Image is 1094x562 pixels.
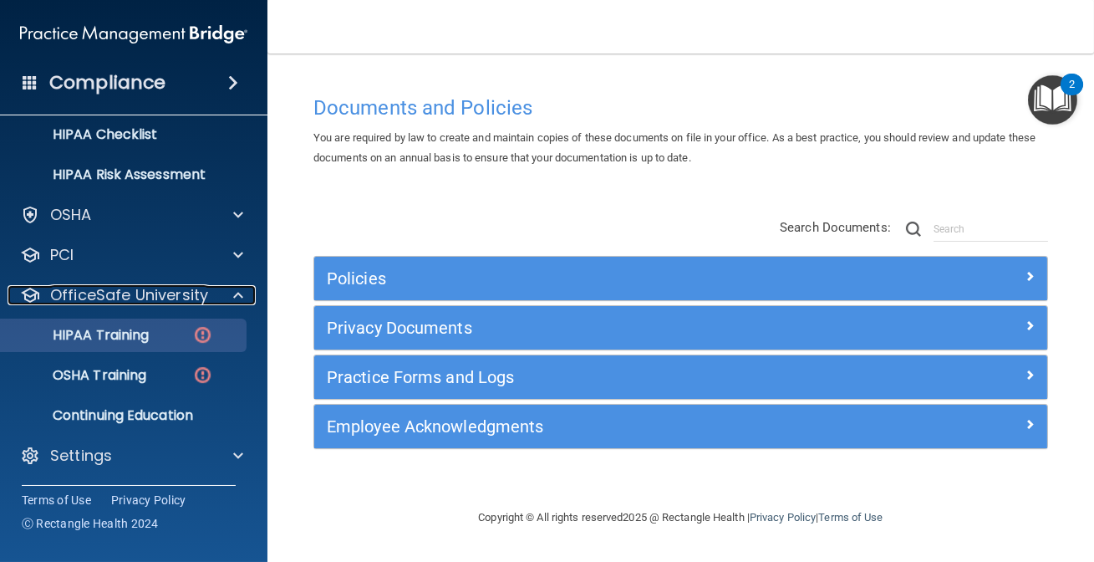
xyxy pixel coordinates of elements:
[1069,84,1075,106] div: 2
[20,18,247,51] img: PMB logo
[327,364,1035,391] a: Practice Forms and Logs
[192,365,213,386] img: danger-circle.6113f641.png
[327,368,852,386] h5: Practice Forms and Logs
[780,220,891,235] span: Search Documents:
[11,126,239,143] p: HIPAA Checklist
[49,71,165,95] h4: Compliance
[50,446,112,466] p: Settings
[20,285,243,305] a: OfficeSafe University
[50,245,74,265] p: PCI
[327,265,1035,292] a: Policies
[934,217,1048,242] input: Search
[906,222,921,237] img: ic-search.3b580494.png
[192,324,213,345] img: danger-circle.6113f641.png
[11,327,149,344] p: HIPAA Training
[313,97,1048,119] h4: Documents and Policies
[50,205,92,225] p: OSHA
[20,245,243,265] a: PCI
[11,166,239,183] p: HIPAA Risk Assessment
[327,417,852,436] h5: Employee Acknowledgments
[1028,75,1077,125] button: Open Resource Center, 2 new notifications
[11,367,146,384] p: OSHA Training
[327,319,852,337] h5: Privacy Documents
[818,511,883,524] a: Terms of Use
[327,314,1035,341] a: Privacy Documents
[327,413,1035,440] a: Employee Acknowledgments
[327,269,852,288] h5: Policies
[376,491,986,544] div: Copyright © All rights reserved 2025 @ Rectangle Health | |
[313,131,1035,164] span: You are required by law to create and maintain copies of these documents on file in your office. ...
[20,446,243,466] a: Settings
[111,492,186,508] a: Privacy Policy
[22,515,159,532] span: Ⓒ Rectangle Health 2024
[50,285,208,305] p: OfficeSafe University
[750,511,816,524] a: Privacy Policy
[20,205,243,225] a: OSHA
[11,407,239,424] p: Continuing Education
[22,492,91,508] a: Terms of Use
